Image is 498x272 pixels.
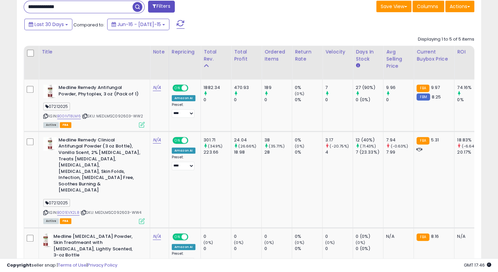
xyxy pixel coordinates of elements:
[295,143,304,149] small: (0%)
[53,233,136,260] b: Medline [MEDICAL_DATA] Powder, Skin Treatmeant with [MEDICAL_DATA], Lightly Scented, 3-oz Bottle
[386,85,413,91] div: 9.96
[153,233,161,240] a: N/A
[234,137,261,143] div: 24.04
[58,262,87,268] a: Terms of Use
[204,246,231,252] div: 0
[238,143,256,149] small: (26.66%)
[208,143,222,149] small: (34.9%)
[431,137,439,143] span: 5.31
[172,148,195,154] div: Amazon AI
[204,233,231,240] div: 0
[172,103,195,118] div: Preset:
[88,262,117,268] a: Privacy Policy
[204,97,231,103] div: 0
[356,240,365,245] small: (0%)
[356,246,383,252] div: 0 (0%)
[34,21,64,28] span: Last 30 Days
[7,262,31,268] strong: Copyright
[325,246,353,252] div: 0
[43,85,57,98] img: 31iq13HkTyL._SL40_.jpg
[461,143,479,149] small: (-6.64%)
[295,97,322,103] div: 0%
[356,97,383,103] div: 0 (0%)
[417,93,430,100] small: FBM
[43,85,145,127] div: ASIN:
[325,48,350,55] div: Velocity
[356,85,383,91] div: 27 (90%)
[390,143,408,149] small: (-0.63%)
[386,233,408,240] div: N/A
[264,240,274,245] small: (0%)
[356,137,383,143] div: 12 (40%)
[187,137,198,143] span: OFF
[431,84,440,91] span: 9.97
[153,137,161,143] a: N/A
[58,85,141,99] b: Medline Remedy Antifungal Powder, Phytoplex, 3 oz (Pack of 1)
[325,85,353,91] div: 7
[418,36,474,43] div: Displaying 1 to 5 of 5 items
[295,246,322,252] div: 0%
[264,233,292,240] div: 0
[234,240,243,245] small: (0%)
[117,21,161,28] span: Jun-16 - [DATE]-15
[172,95,195,101] div: Amazon AI
[153,84,161,91] a: N/A
[7,262,117,269] div: seller snap | |
[417,137,429,144] small: FBA
[457,97,484,103] div: 0%
[295,137,322,143] div: 0%
[356,233,383,240] div: 0 (0%)
[360,143,376,149] small: (71.43%)
[204,48,228,63] div: Total Rev.
[43,103,70,110] span: 07212025
[432,94,441,100] span: 8.25
[325,149,353,155] div: 4
[60,122,71,128] span: FBA
[80,210,141,215] span: | SKU: MEDLMSC092603-WW4
[412,1,444,12] button: Columns
[464,262,491,268] span: 2025-08-15 17:46 GMT
[264,137,292,143] div: 38
[445,1,474,12] button: Actions
[234,85,261,91] div: 470.93
[58,137,141,195] b: Medline Remedy Clinical Antifungal Powder (3 oz Bottle), Vanilla Scent, 2% [MEDICAL_DATA], Treats...
[204,240,213,245] small: (0%)
[417,233,429,241] small: FBA
[295,240,304,245] small: (0%)
[269,143,284,149] small: (35.71%)
[43,199,70,207] span: 07212025
[325,137,353,143] div: 3.17
[417,85,429,92] small: FBA
[457,149,484,155] div: 20.17%
[325,97,353,103] div: 0
[43,137,145,223] div: ASIN:
[264,85,292,91] div: 189
[295,233,322,240] div: 0%
[264,48,289,63] div: Ordered Items
[42,48,147,55] div: Title
[325,233,353,240] div: 0
[172,244,195,250] div: Amazon AI
[457,85,484,91] div: 74.16%
[187,234,198,240] span: OFF
[43,218,59,224] span: All listings currently available for purchase on Amazon
[417,48,451,63] div: Current Buybox Price
[43,233,52,247] img: 31Squ4lcILL._SL40_.jpg
[172,155,195,170] div: Preset:
[457,48,482,55] div: ROI
[234,97,261,103] div: 0
[295,48,319,63] div: Return Rate
[204,149,231,155] div: 223.66
[234,48,259,63] div: Total Profit
[295,149,322,155] div: 0%
[57,113,81,119] a: B00IVT8LM6
[204,137,231,143] div: 301.71
[325,240,335,245] small: (0%)
[295,85,322,91] div: 0%
[431,233,439,240] span: 8.16
[153,48,166,55] div: Note
[173,137,182,143] span: ON
[43,137,57,151] img: 41qX9ewpeBL._SL40_.jpg
[330,143,349,149] small: (-20.75%)
[234,233,261,240] div: 0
